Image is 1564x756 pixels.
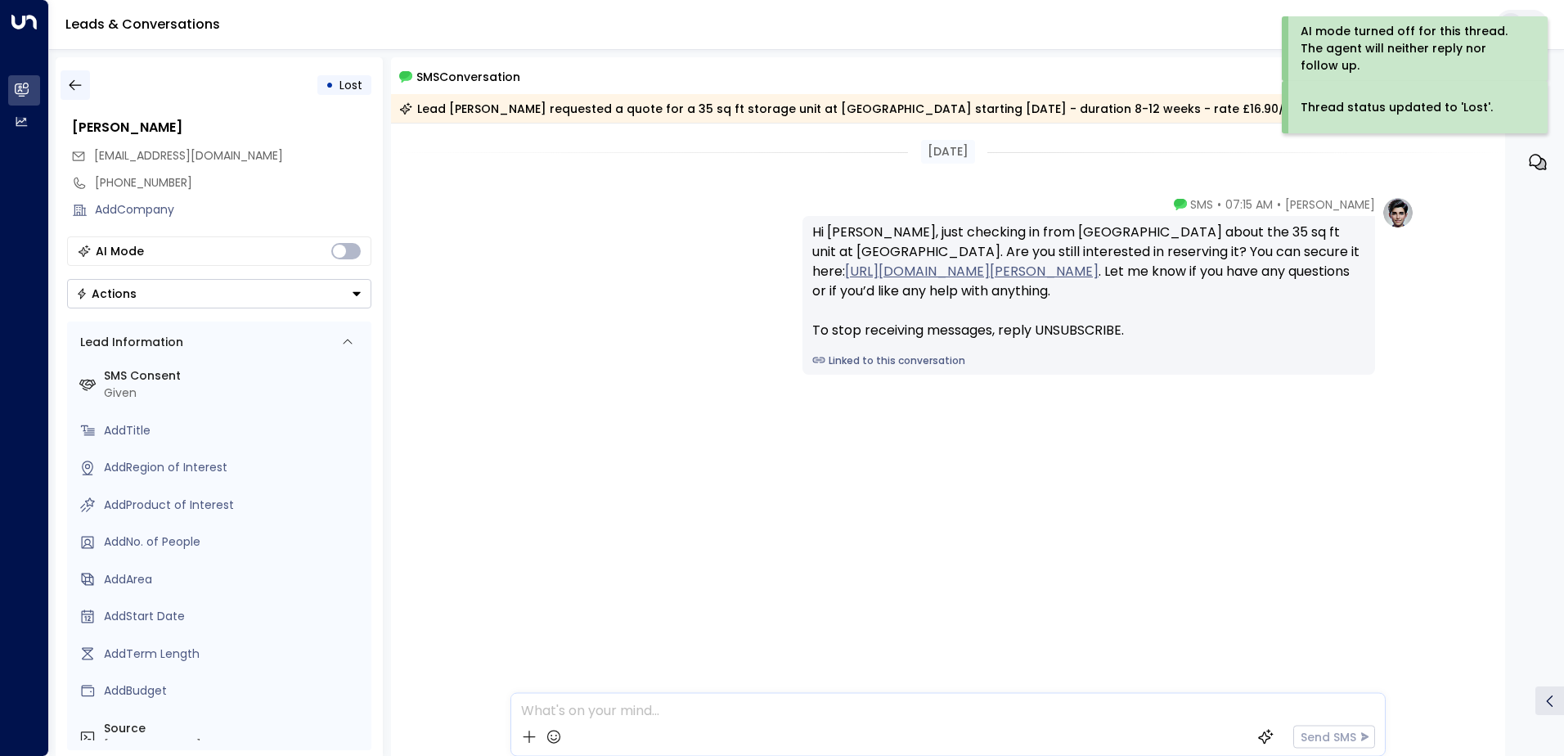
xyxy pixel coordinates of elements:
[104,571,365,588] div: AddArea
[812,353,1365,368] a: Linked to this conversation
[65,15,220,34] a: Leads & Conversations
[1277,196,1281,213] span: •
[104,737,365,754] div: [PHONE_NUMBER]
[67,279,371,308] div: Button group with a nested menu
[104,385,365,402] div: Given
[339,77,362,93] span: Lost
[104,682,365,700] div: AddBudget
[72,118,371,137] div: [PERSON_NAME]
[921,140,975,164] div: [DATE]
[104,497,365,514] div: AddProduct of Interest
[326,70,334,100] div: •
[1217,196,1221,213] span: •
[399,101,1363,117] div: Lead [PERSON_NAME] requested a quote for a 35 sq ft storage unit at [GEOGRAPHIC_DATA] starting [D...
[845,262,1099,281] a: [URL][DOMAIN_NAME][PERSON_NAME]
[95,201,371,218] div: AddCompany
[76,286,137,301] div: Actions
[1190,196,1213,213] span: SMS
[67,279,371,308] button: Actions
[1285,196,1375,213] span: [PERSON_NAME]
[104,608,365,625] div: AddStart Date
[1225,196,1273,213] span: 07:15 AM
[104,646,365,663] div: AddTerm Length
[104,720,365,737] label: Source
[416,67,520,86] span: SMS Conversation
[1301,23,1526,74] div: AI mode turned off for this thread. The agent will neither reply nor follow up.
[1301,99,1493,116] div: Thread status updated to 'Lost'.
[95,174,371,191] div: [PHONE_NUMBER]
[74,334,183,351] div: Lead Information
[812,223,1365,340] div: Hi [PERSON_NAME], just checking in from [GEOGRAPHIC_DATA] about the 35 sq ft unit at [GEOGRAPHIC_...
[1382,196,1414,229] img: profile-logo.png
[94,147,283,164] span: [EMAIL_ADDRESS][DOMAIN_NAME]
[104,459,365,476] div: AddRegion of Interest
[104,367,365,385] label: SMS Consent
[94,147,283,164] span: alyalex804@gmail.com
[104,422,365,439] div: AddTitle
[104,533,365,551] div: AddNo. of People
[96,243,144,259] div: AI Mode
